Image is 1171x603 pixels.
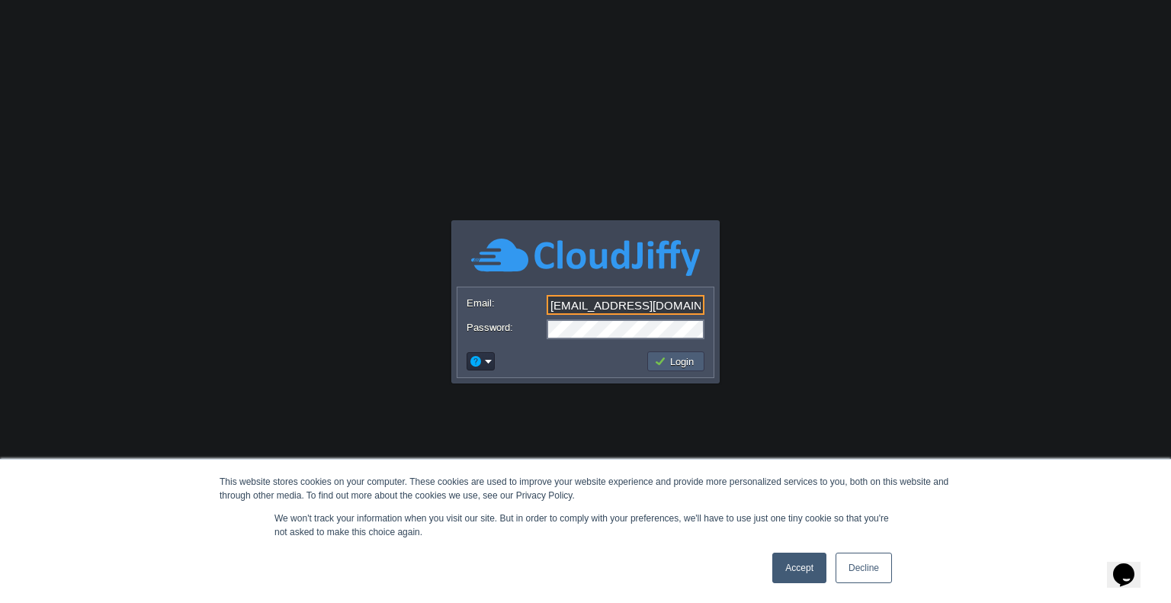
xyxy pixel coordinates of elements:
[471,236,700,278] img: CloudJiffy
[467,295,545,311] label: Email:
[772,553,826,583] a: Accept
[274,512,897,539] p: We won't track your information when you visit our site. But in order to comply with your prefere...
[220,475,951,502] div: This website stores cookies on your computer. These cookies are used to improve your website expe...
[1107,542,1156,588] iframe: chat widget
[467,319,545,335] label: Password:
[836,553,892,583] a: Decline
[654,354,698,368] button: Login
